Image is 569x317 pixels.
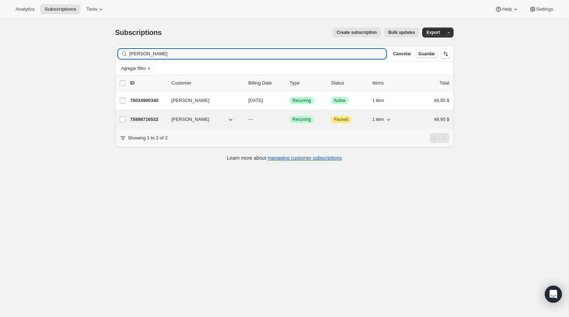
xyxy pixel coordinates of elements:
span: [PERSON_NAME] [171,116,210,123]
span: Paused [334,117,348,122]
nav: Paginación [430,133,449,143]
p: Total [440,80,449,87]
p: 76034900340 [130,97,166,104]
span: Recurring [293,117,311,122]
button: Ordenar los resultados [441,49,451,59]
span: Create subscription [337,30,377,35]
span: Bulk updates [388,30,415,35]
button: Analytics [11,4,39,14]
span: Subscriptions [115,29,162,36]
a: managing customer subscriptions [268,155,342,161]
div: 75898716532[PERSON_NAME]---LogradoRecurringAtenciónPaused1 item49,95 $ [130,114,449,124]
span: Export [426,30,440,35]
p: Learn more about [227,154,342,162]
button: Agregar filtro [118,64,154,73]
span: [PERSON_NAME] [171,97,210,104]
button: Subscriptions [40,4,81,14]
button: Help [491,4,523,14]
span: --- [248,117,253,122]
span: Tools [86,6,97,12]
input: Filter subscribers [129,49,386,59]
button: [PERSON_NAME] [167,114,238,125]
span: Analytics [16,6,35,12]
p: Showing 1 to 2 of 2 [128,134,167,142]
div: 76034900340[PERSON_NAME][DATE]LogradoRecurringLogradoActive1 item49,95 $ [130,96,449,106]
button: Guardar [415,50,438,58]
span: Settings [536,6,553,12]
button: Create subscription [332,27,381,37]
button: [PERSON_NAME] [167,95,238,106]
span: Guardar [418,51,435,57]
button: Export [422,27,444,37]
div: Items [372,80,408,87]
span: Recurring [293,98,311,103]
p: Status [331,80,367,87]
div: Open Intercom Messenger [545,286,562,303]
button: Settings [525,4,558,14]
button: Tools [82,4,109,14]
span: Subscriptions [45,6,76,12]
p: Customer [171,80,243,87]
span: Agregar filtro [121,66,146,71]
button: 1 item [372,96,392,106]
span: Cancelar [393,51,412,57]
span: [DATE] [248,98,263,103]
p: Billing Date [248,80,284,87]
button: Cancelar [390,50,414,58]
p: ID [130,80,166,87]
span: Active [334,98,346,103]
span: 49,95 $ [434,98,449,103]
button: 1 item [372,114,392,124]
p: 75898716532 [130,116,166,123]
span: Help [502,6,512,12]
div: Type [290,80,325,87]
div: IDCustomerBilling DateTypeStatusItemsTotal [130,80,449,87]
button: Bulk updates [384,27,419,37]
span: 1 item [372,117,384,122]
span: 1 item [372,98,384,103]
span: 49,95 $ [434,117,449,122]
